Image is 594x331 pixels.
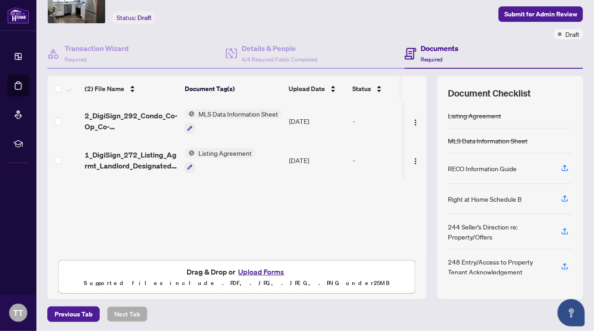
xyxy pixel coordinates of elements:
[195,148,255,158] span: Listing Agreement
[421,56,443,63] span: Required
[64,278,410,289] p: Supported files include .PDF, .JPG, .JPEG, .PNG under 25 MB
[242,43,317,54] h4: Details & People
[185,109,282,133] button: Status IconMLS Data Information Sheet
[448,136,528,146] div: MLS Data Information Sheet
[448,257,550,277] div: 248 Entry/Access to Property Tenant Acknowledgement
[285,102,349,141] td: [DATE]
[185,148,255,173] button: Status IconListing Agreement
[285,141,349,180] td: [DATE]
[85,110,178,132] span: 2_DigiSign_292_Condo_Co-Op_Co-Ownership_Time_Share_-_Lease_Sub-Lease_MLS_Data_Information_Form_-_...
[504,7,577,21] span: Submit for Admin Review
[85,84,124,94] span: (2) File Name
[181,76,285,102] th: Document Tag(s)
[353,155,423,165] div: -
[65,43,129,54] h4: Transaction Wizard
[448,194,522,204] div: Right at Home Schedule B
[408,114,423,128] button: Logo
[448,111,502,121] div: Listing Agreement
[65,56,86,63] span: Required
[448,163,517,173] div: RECO Information Guide
[285,76,349,102] th: Upload Date
[353,116,423,126] div: -
[565,29,579,39] span: Draft
[448,87,531,100] span: Document Checklist
[242,56,317,63] span: 4/4 Required Fields Completed
[185,148,195,158] img: Status Icon
[185,109,195,119] img: Status Icon
[113,11,155,24] div: Status:
[235,266,287,278] button: Upload Forms
[195,109,282,119] span: MLS Data Information Sheet
[137,14,152,22] span: Draft
[558,299,585,326] button: Open asap
[412,158,419,165] img: Logo
[81,76,181,102] th: (2) File Name
[448,222,550,242] div: 244 Seller’s Direction re: Property/Offers
[55,307,92,321] span: Previous Tab
[47,306,100,322] button: Previous Tab
[421,43,459,54] h4: Documents
[498,6,583,22] button: Submit for Admin Review
[107,306,147,322] button: Next Tab
[349,76,426,102] th: Status
[187,266,287,278] span: Drag & Drop or
[85,149,178,171] span: 1_DigiSign_272_Listing_Agrmt_Landlord_Designated_Rep_Agrmt_Auth_to_Offer_for_Lease_-_PropTx-[PERS...
[289,84,325,94] span: Upload Date
[412,119,419,126] img: Logo
[7,7,29,24] img: logo
[408,153,423,168] button: Logo
[352,84,371,94] span: Status
[13,306,23,319] span: TT
[59,260,415,294] span: Drag & Drop orUpload FormsSupported files include .PDF, .JPG, .JPEG, .PNG under25MB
